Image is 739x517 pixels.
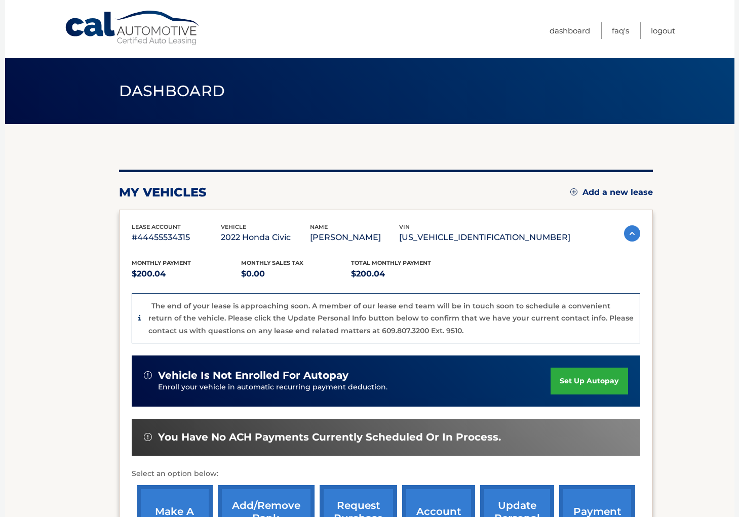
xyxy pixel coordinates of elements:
[399,230,570,245] p: [US_VEHICLE_IDENTIFICATION_NUMBER]
[221,223,246,230] span: vehicle
[310,230,399,245] p: [PERSON_NAME]
[144,433,152,441] img: alert-white.svg
[399,223,410,230] span: vin
[132,468,640,480] p: Select an option below:
[570,187,653,197] a: Add a new lease
[551,368,628,394] a: set up autopay
[132,259,191,266] span: Monthly Payment
[612,22,629,39] a: FAQ's
[550,22,590,39] a: Dashboard
[158,382,551,393] p: Enroll your vehicle in automatic recurring payment deduction.
[651,22,675,39] a: Logout
[624,225,640,242] img: accordion-active.svg
[158,431,501,444] span: You have no ACH payments currently scheduled or in process.
[221,230,310,245] p: 2022 Honda Civic
[351,259,431,266] span: Total Monthly Payment
[351,267,461,281] p: $200.04
[132,267,242,281] p: $200.04
[148,301,634,335] p: The end of your lease is approaching soon. A member of our lease end team will be in touch soon t...
[132,223,181,230] span: lease account
[119,185,207,200] h2: my vehicles
[144,371,152,379] img: alert-white.svg
[570,188,577,195] img: add.svg
[241,267,351,281] p: $0.00
[310,223,328,230] span: name
[64,10,201,46] a: Cal Automotive
[241,259,303,266] span: Monthly sales Tax
[119,82,225,100] span: Dashboard
[132,230,221,245] p: #44455534315
[158,369,348,382] span: vehicle is not enrolled for autopay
